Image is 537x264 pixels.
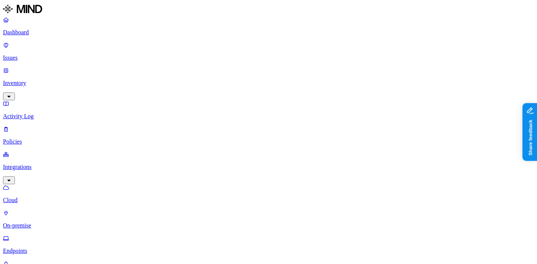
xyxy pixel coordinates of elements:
[3,151,534,183] a: Integrations
[3,126,534,145] a: Policies
[3,222,534,229] p: On-premise
[3,138,534,145] p: Policies
[3,54,534,61] p: Issues
[3,100,534,120] a: Activity Log
[3,67,534,99] a: Inventory
[3,29,534,36] p: Dashboard
[3,113,534,120] p: Activity Log
[3,248,534,254] p: Endpoints
[3,164,534,170] p: Integrations
[3,197,534,204] p: Cloud
[3,3,42,15] img: MIND
[3,235,534,254] a: Endpoints
[3,210,534,229] a: On-premise
[3,42,534,61] a: Issues
[3,80,534,87] p: Inventory
[3,184,534,204] a: Cloud
[3,16,534,36] a: Dashboard
[3,3,534,16] a: MIND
